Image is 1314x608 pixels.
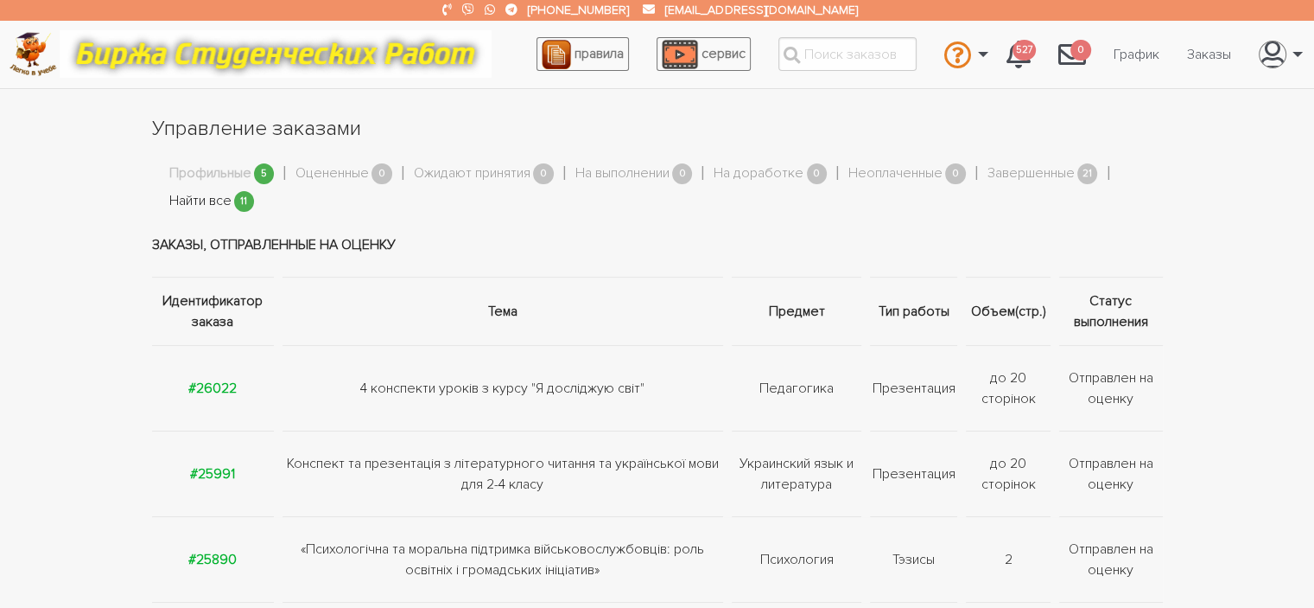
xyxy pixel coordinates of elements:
a: Ожидают принятия [414,163,530,185]
a: Завершенные [987,163,1075,185]
a: #26022 [188,380,237,397]
td: Конспект та презентація з літературного читання та української мови для 2-4 класу [278,431,727,516]
img: motto-12e01f5a76059d5f6a28199ef077b1f78e012cfde436ab5cf1d4517935686d32.gif [60,30,492,78]
img: agreement_icon-feca34a61ba7f3d1581b08bc946b2ec1ccb426f67415f344566775c155b7f62c.png [542,40,571,69]
th: Идентификатор заказа [152,277,278,345]
td: Педагогика [727,345,866,431]
a: сервис [657,37,751,71]
span: 0 [533,163,554,185]
td: Отправлен на оценку [1055,516,1163,602]
td: 2 [962,516,1055,602]
span: сервис [701,45,746,62]
a: Найти все [169,190,232,213]
td: Украинский язык и литература [727,431,866,516]
span: 11 [234,191,255,213]
a: правила [536,37,629,71]
th: Объем(стр.) [962,277,1055,345]
a: 527 [993,31,1044,78]
td: «Психологічна та моральна підтримка військовослужбовців: роль освітніх і громадських ініціатив» [278,516,727,602]
a: #25991 [190,465,235,483]
th: Предмет [727,277,866,345]
h1: Управление заказами [152,114,1163,144]
th: Статус выполнения [1055,277,1163,345]
span: 527 [1012,40,1036,61]
span: 0 [945,163,966,185]
a: Заказы [1173,38,1245,71]
a: На доработке [714,163,803,185]
th: Тип работы [866,277,962,345]
td: до 20 сторінок [962,431,1055,516]
a: График [1100,38,1173,71]
td: 4 конспекти уроків з курсу "Я досліджую світ" [278,345,727,431]
a: [PHONE_NUMBER] [528,3,629,17]
td: Заказы, отправленные на оценку [152,213,1163,278]
a: Оцененные [295,163,369,185]
img: logo-c4363faeb99b52c628a42810ed6dfb4293a56d4e4775eb116515dfe7f33672af.png [10,32,57,76]
span: 0 [807,163,828,185]
span: 0 [1070,40,1091,61]
a: [EMAIL_ADDRESS][DOMAIN_NAME] [665,3,857,17]
a: На выполнении [575,163,670,185]
td: до 20 сторінок [962,345,1055,431]
a: Профильные [169,163,251,185]
img: play_icon-49f7f135c9dc9a03216cfdbccbe1e3994649169d890fb554cedf0eac35a01ba8.png [662,40,698,69]
td: Тэзисы [866,516,962,602]
a: #25890 [188,551,237,568]
a: Неоплаченные [848,163,943,185]
span: 0 [672,163,693,185]
td: Психология [727,516,866,602]
input: Поиск заказов [778,37,917,71]
th: Тема [278,277,727,345]
a: 0 [1044,31,1100,78]
td: Отправлен на оценку [1055,345,1163,431]
td: Презентация [866,345,962,431]
span: 0 [371,163,392,185]
td: Презентация [866,431,962,516]
span: правила [574,45,624,62]
span: 21 [1077,163,1098,185]
td: Отправлен на оценку [1055,431,1163,516]
span: 5 [254,163,275,185]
